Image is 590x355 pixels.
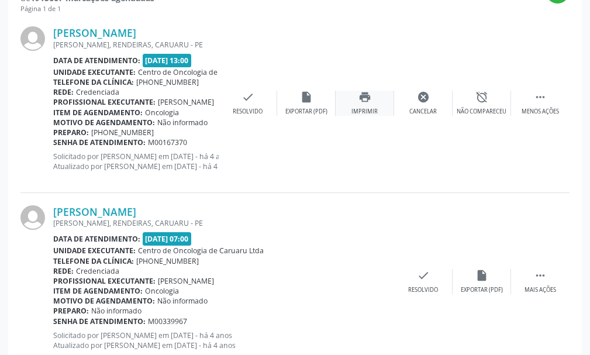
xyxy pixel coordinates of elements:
[53,137,146,147] b: Senha de atendimento:
[534,91,547,104] i: 
[158,276,214,286] span: [PERSON_NAME]
[53,97,156,107] b: Profissional executante:
[534,269,547,282] i: 
[53,218,394,228] div: [PERSON_NAME], RENDEIRAS, CARUARU - PE
[157,118,208,127] span: Não informado
[91,306,142,316] span: Não informado
[138,246,264,256] span: Centro de Oncologia de Caruaru Ltda
[143,232,192,246] span: [DATE] 07:00
[53,266,74,276] b: Rede:
[20,205,45,230] img: img
[53,316,146,326] b: Senha de atendimento:
[20,26,45,51] img: img
[417,91,430,104] i: cancel
[53,246,136,256] b: Unidade executante:
[457,108,506,116] div: Não compareceu
[53,276,156,286] b: Profissional executante:
[76,87,119,97] span: Credenciada
[148,316,187,326] span: M00339967
[285,108,327,116] div: Exportar (PDF)
[351,108,378,116] div: Imprimir
[417,269,430,282] i: check
[53,205,136,218] a: [PERSON_NAME]
[91,127,154,137] span: [PHONE_NUMBER]
[76,266,119,276] span: Credenciada
[145,286,179,296] span: Oncologia
[138,67,264,77] span: Centro de Oncologia de Caruaru Ltda
[136,256,199,266] span: [PHONE_NUMBER]
[53,118,155,127] b: Motivo de agendamento:
[525,286,556,294] div: Mais ações
[53,151,219,171] p: Solicitado por [PERSON_NAME] em [DATE] - há 4 anos Atualizado por [PERSON_NAME] em [DATE] - há 4 ...
[53,26,136,39] a: [PERSON_NAME]
[53,40,219,50] div: [PERSON_NAME], RENDEIRAS, CARUARU - PE
[143,54,192,67] span: [DATE] 13:00
[233,108,263,116] div: Resolvido
[461,286,503,294] div: Exportar (PDF)
[136,77,199,87] span: [PHONE_NUMBER]
[522,108,559,116] div: Menos ações
[53,56,140,66] b: Data de atendimento:
[409,108,437,116] div: Cancelar
[475,91,488,104] i: alarm_off
[53,306,89,316] b: Preparo:
[408,286,438,294] div: Resolvido
[358,91,371,104] i: print
[53,234,140,244] b: Data de atendimento:
[20,4,154,14] div: Página 1 de 1
[475,269,488,282] i: insert_drive_file
[241,91,254,104] i: check
[53,67,136,77] b: Unidade executante:
[148,137,187,147] span: M00167370
[158,97,214,107] span: [PERSON_NAME]
[53,330,394,350] p: Solicitado por [PERSON_NAME] em [DATE] - há 4 anos Atualizado por [PERSON_NAME] em [DATE] - há 4 ...
[145,108,179,118] span: Oncologia
[53,87,74,97] b: Rede:
[300,91,313,104] i: insert_drive_file
[53,296,155,306] b: Motivo de agendamento:
[53,77,134,87] b: Telefone da clínica:
[157,296,208,306] span: Não informado
[53,256,134,266] b: Telefone da clínica:
[53,286,143,296] b: Item de agendamento:
[53,127,89,137] b: Preparo:
[53,108,143,118] b: Item de agendamento:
